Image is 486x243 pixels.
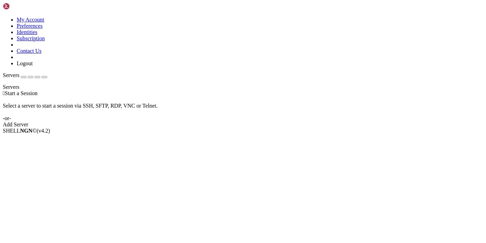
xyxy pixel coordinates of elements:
img: Shellngn [3,3,43,10]
span: SHELL © [3,128,50,134]
a: Contact Us [17,48,42,54]
span: Servers [3,72,19,78]
a: My Account [17,17,44,23]
span: Start a Session [5,90,37,96]
a: Subscription [17,35,45,41]
a: Servers [3,72,47,78]
a: Identities [17,29,37,35]
b: NGN [20,128,33,134]
div: Select a server to start a session via SSH, SFTP, RDP, VNC or Telnet. -or- [3,97,483,121]
div: Servers [3,84,483,90]
a: Logout [17,60,33,66]
div: Add Server [3,121,483,128]
a: Preferences [17,23,43,29]
span: 4.2.0 [37,128,50,134]
span:  [3,90,5,96]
